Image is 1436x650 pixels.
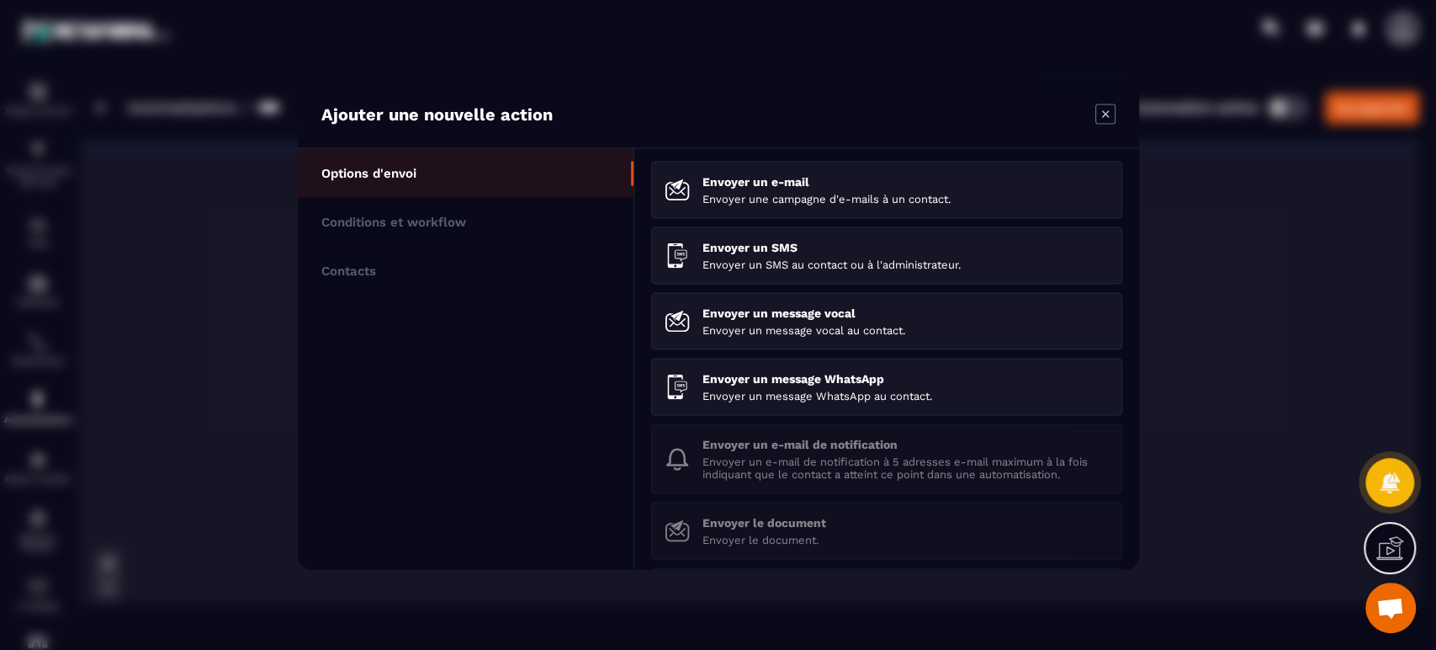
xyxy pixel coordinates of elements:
[702,241,1109,254] p: Envoyer un SMS
[702,324,1109,337] p: Envoyer un message vocal au contact.
[702,534,1109,546] p: Envoyer le document.
[702,193,1109,205] p: Envoyer une campagne d'e-mails à un contact.
[702,516,1109,530] p: Envoyer le document
[321,215,466,230] p: Conditions et workflow
[702,372,1109,386] p: Envoyer un message WhatsApp
[1365,583,1416,633] div: Ouvrir le chat
[702,306,1109,320] p: Envoyer un message vocal
[665,519,690,544] img: sendDocument.svg
[702,258,1109,271] p: Envoyer un SMS au contact ou à l'administrateur.
[702,456,1109,481] p: Envoyer un e-mail de notification à 5 adresses e-mail maximum à la fois indiquant que le contact ...
[321,166,416,181] p: Options d'envoi
[665,375,690,400] img: sendWhatsappMessage.svg
[665,446,690,472] img: bell.svg
[665,309,690,334] img: sendVoiceMessage.svg
[665,178,690,203] img: sendEmail.svg
[702,390,1109,402] p: Envoyer un message WhatsApp au contact.
[321,264,376,279] p: Contacts
[665,243,690,269] img: sendSms.svg
[702,438,1109,451] p: Envoyer un e-mail de notification
[702,175,1109,189] p: Envoyer un e-mail
[321,104,553,125] p: Ajouter une nouvelle action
